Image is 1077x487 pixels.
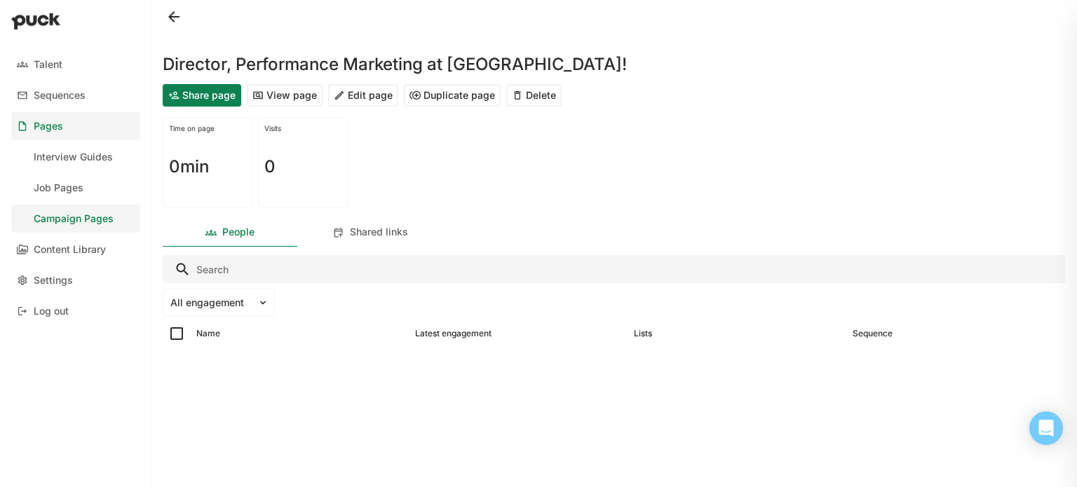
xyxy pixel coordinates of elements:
[11,205,140,233] a: Campaign Pages
[163,255,1066,283] input: Search
[11,50,140,78] a: Talent
[264,158,276,175] h1: 0
[11,174,140,202] a: Job Pages
[34,182,83,194] div: Job Pages
[34,306,69,317] div: Log out
[328,84,398,107] button: Edit page
[196,329,220,338] div: Name
[34,213,114,225] div: Campaign Pages
[853,329,893,338] div: Sequence
[34,59,62,71] div: Talent
[11,143,140,171] a: Interview Guides
[34,151,113,163] div: Interview Guides
[506,84,562,107] button: Delete
[11,235,140,263] a: Content Library
[415,329,492,338] div: Latest engagement
[169,158,209,175] h1: 0min
[34,275,73,287] div: Settings
[1029,411,1063,445] div: Open Intercom Messenger
[11,112,140,140] a: Pages
[34,244,106,256] div: Content Library
[34,90,86,102] div: Sequences
[169,124,246,132] div: Time on page
[350,226,408,238] div: Shared links
[247,84,323,107] button: View page
[222,226,255,238] div: People
[404,84,501,107] button: Duplicate page
[34,121,63,132] div: Pages
[11,81,140,109] a: Sequences
[163,84,241,107] button: Share page
[634,329,652,338] div: Lists
[264,124,341,132] div: Visits
[11,266,140,294] a: Settings
[163,56,627,73] h1: Director, Performance Marketing at [GEOGRAPHIC_DATA]!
